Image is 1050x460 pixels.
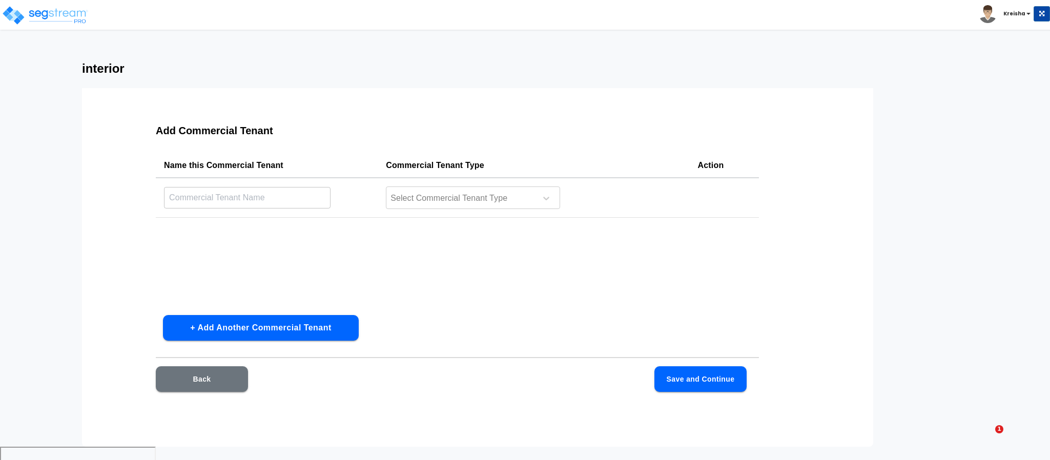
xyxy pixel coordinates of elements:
b: Kreisha [1003,10,1025,17]
iframe: Intercom live chat [974,425,999,450]
span: 1 [995,425,1003,433]
h3: interior [82,61,968,76]
th: Commercial Tenant Type [378,153,689,178]
img: avatar.png [979,5,997,23]
h3: Add Commercial Tenant [156,125,759,137]
th: Action [690,153,759,178]
th: Name this Commercial Tenant [156,153,378,178]
img: logo_pro_r.png [2,5,89,26]
button: + Add Another Commercial Tenant [163,315,359,341]
button: Save and Continue [654,366,747,392]
input: Commercial Tenant Name [164,186,331,208]
button: Back [156,366,248,392]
